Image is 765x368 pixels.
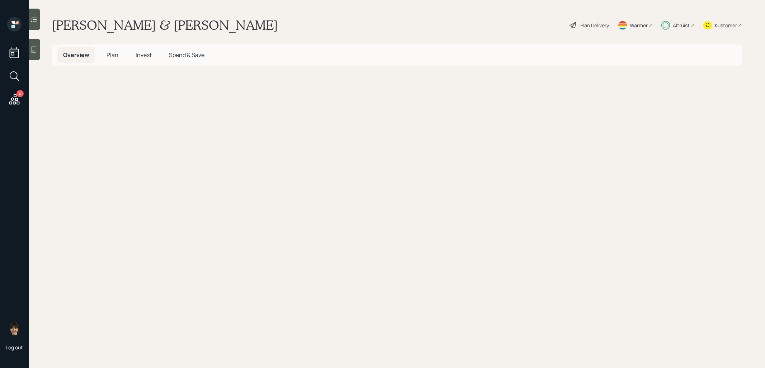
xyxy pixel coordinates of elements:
[169,51,204,59] span: Spend & Save
[107,51,118,59] span: Plan
[52,17,278,33] h1: [PERSON_NAME] & [PERSON_NAME]
[630,22,648,29] div: Warmer
[580,22,609,29] div: Plan Delivery
[6,344,23,351] div: Log out
[673,22,690,29] div: Altruist
[715,22,737,29] div: Kustomer
[63,51,89,59] span: Overview
[16,90,24,97] div: 4
[136,51,152,59] span: Invest
[7,321,22,335] img: treva-nostdahl-headshot.png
